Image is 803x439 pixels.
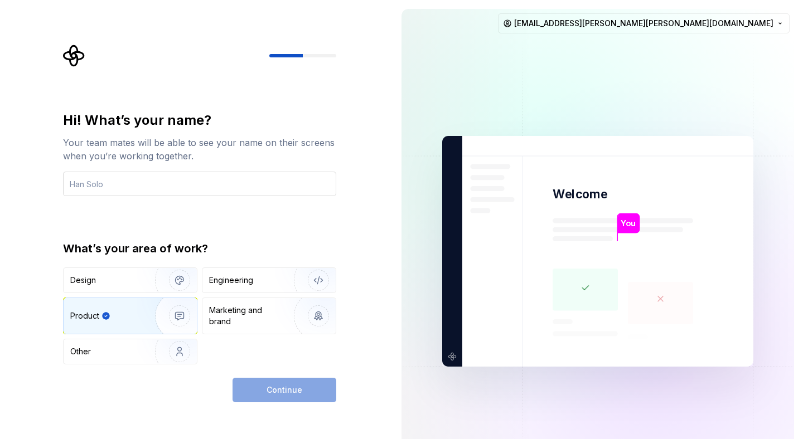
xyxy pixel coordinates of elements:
[70,346,91,357] div: Other
[209,275,253,286] div: Engineering
[63,45,85,67] svg: Supernova Logo
[209,305,284,327] div: Marketing and brand
[514,18,773,29] span: [EMAIL_ADDRESS][PERSON_NAME][PERSON_NAME][DOMAIN_NAME]
[70,310,99,321] div: Product
[621,217,636,230] p: You
[63,136,336,163] div: Your team mates will be able to see your name on their screens when you’re working together.
[498,13,790,33] button: [EMAIL_ADDRESS][PERSON_NAME][PERSON_NAME][DOMAIN_NAME]
[63,111,336,129] div: Hi! What’s your name?
[553,186,607,202] p: Welcome
[70,275,96,286] div: Design
[63,241,336,256] div: What’s your area of work?
[63,172,336,196] input: Han Solo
